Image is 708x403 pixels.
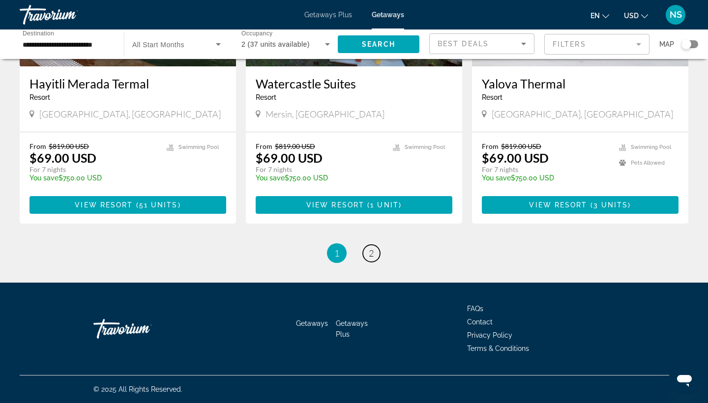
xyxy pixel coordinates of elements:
span: All Start Months [132,41,184,49]
span: You save [482,174,511,182]
p: For 7 nights [29,165,157,174]
a: Getaways [296,319,328,327]
span: View Resort [75,201,133,209]
span: 51 units [139,201,178,209]
p: $750.00 USD [256,174,383,182]
span: © 2025 All Rights Reserved. [93,385,182,393]
p: For 7 nights [482,165,609,174]
button: Change currency [624,8,648,23]
span: $819.00 USD [501,142,541,150]
span: 2 (37 units available) [241,40,310,48]
a: Getaways [372,11,404,19]
button: User Menu [663,4,688,25]
a: Travorium [20,2,118,28]
span: Pets Allowed [631,160,665,166]
button: Search [338,35,419,53]
a: FAQs [467,305,483,313]
span: Resort [482,93,502,101]
nav: Pagination [20,243,688,263]
span: Resort [256,93,276,101]
span: Swimming Pool [178,144,219,150]
a: Privacy Policy [467,331,512,339]
button: Filter [544,33,649,55]
span: From [29,142,46,150]
a: Hayitli Merada Termal [29,76,226,91]
button: Change language [590,8,609,23]
span: Resort [29,93,50,101]
span: en [590,12,600,20]
p: For 7 nights [256,165,383,174]
span: Occupancy [241,30,272,37]
span: View Resort [529,201,587,209]
span: From [256,142,272,150]
span: $819.00 USD [49,142,89,150]
span: Search [362,40,395,48]
span: Mersin, [GEOGRAPHIC_DATA] [265,109,384,119]
button: View Resort(3 units) [482,196,678,214]
a: Contact [467,318,493,326]
p: $750.00 USD [482,174,609,182]
span: [GEOGRAPHIC_DATA], [GEOGRAPHIC_DATA] [492,109,673,119]
a: Getaways Plus [304,11,352,19]
span: USD [624,12,639,20]
p: $69.00 USD [29,150,96,165]
span: 2 [369,248,374,259]
p: $750.00 USD [29,174,157,182]
button: View Resort(51 units) [29,196,226,214]
iframe: Button to launch messaging window [669,364,700,395]
button: View Resort(1 unit) [256,196,452,214]
span: Map [659,37,674,51]
span: You save [29,174,59,182]
span: Best Deals [438,40,489,48]
a: Watercastle Suites [256,76,452,91]
a: Getaways Plus [336,319,368,338]
span: Swimming Pool [405,144,445,150]
span: NS [670,10,682,20]
span: From [482,142,499,150]
span: ( ) [364,201,402,209]
a: Yalova Thermal [482,76,678,91]
span: 1 unit [370,201,399,209]
a: Terms & Conditions [467,345,529,352]
span: 3 units [593,201,628,209]
span: View Resort [306,201,364,209]
a: Travorium [93,314,192,344]
p: $69.00 USD [482,150,549,165]
p: $69.00 USD [256,150,323,165]
mat-select: Sort by [438,38,526,50]
span: ( ) [588,201,631,209]
span: $819.00 USD [275,142,315,150]
span: ( ) [133,201,180,209]
span: [GEOGRAPHIC_DATA], [GEOGRAPHIC_DATA] [39,109,221,119]
span: You save [256,174,285,182]
span: Destination [23,30,54,36]
span: 1 [334,248,339,259]
span: Swimming Pool [631,144,671,150]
